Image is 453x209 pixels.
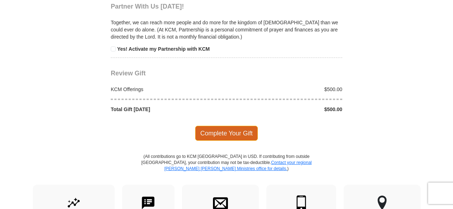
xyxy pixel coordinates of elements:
[226,106,346,113] div: $500.00
[111,70,146,77] span: Review Gift
[195,126,258,141] span: Complete Your Gift
[107,106,227,113] div: Total Gift [DATE]
[111,3,184,10] span: Partner With Us [DATE]!
[107,86,227,93] div: KCM Offerings
[141,154,312,185] p: (All contributions go to KCM [GEOGRAPHIC_DATA] in USD. If contributing from outside [GEOGRAPHIC_D...
[226,86,346,93] div: $500.00
[111,19,342,40] p: Together, we can reach more people and do more for the kingdom of [DEMOGRAPHIC_DATA] than we coul...
[117,46,210,52] strong: Yes! Activate my Partnership with KCM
